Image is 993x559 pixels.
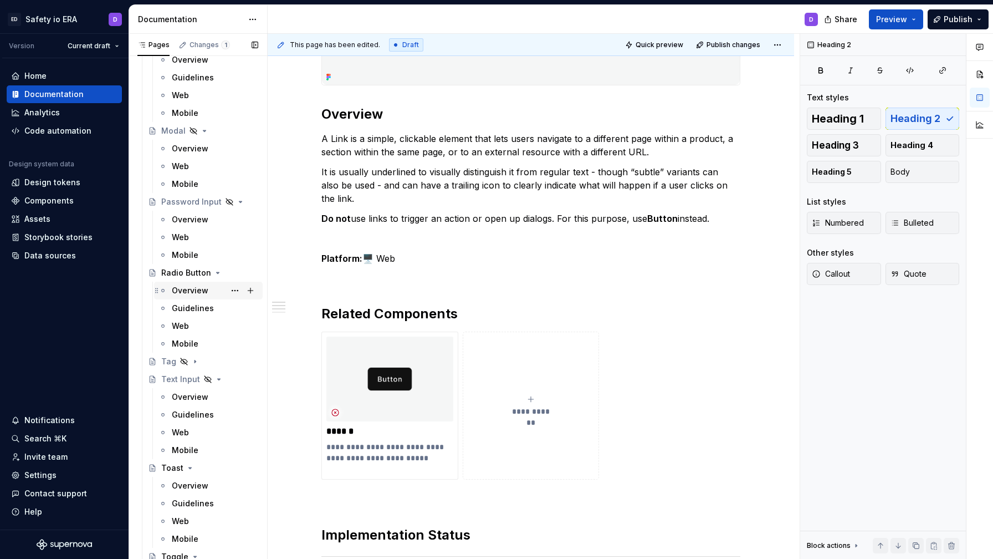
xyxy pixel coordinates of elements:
a: Analytics [7,104,122,121]
a: Guidelines [154,69,263,87]
div: Home [24,70,47,82]
div: Toast [161,463,183,474]
button: Callout [807,263,881,285]
strong: Do not [321,213,351,224]
a: Overview [154,140,263,157]
div: Pages [137,40,170,49]
h2: Overview [321,105,740,123]
a: Mobile [154,246,263,264]
span: Heading 4 [890,140,933,151]
a: Code automation [7,122,122,140]
button: Search ⌘K [7,430,122,448]
span: Draft [402,40,419,49]
a: Mobile [154,104,263,122]
button: Quick preview [622,37,688,53]
a: Overview [154,388,263,406]
div: Overview [172,214,208,225]
a: Guidelines [154,299,263,317]
a: Tag [144,353,263,370]
div: Safety io ERA [25,14,77,25]
div: List styles [807,196,846,207]
a: Design tokens [7,174,122,191]
a: Overview [154,282,263,299]
a: Documentation [7,85,122,103]
a: Guidelines [154,406,263,424]
strong: Platform: [321,253,362,264]
span: Heading 3 [812,140,859,151]
div: Block actions [807,541,851,550]
button: Heading 5 [807,161,881,183]
div: Guidelines [172,72,214,83]
a: Invite team [7,448,122,466]
div: Overview [172,143,208,154]
a: Guidelines [154,495,263,512]
button: Publish [928,9,989,29]
a: Assets [7,210,122,228]
div: Web [172,90,189,101]
span: Numbered [812,217,864,228]
button: Share [818,9,864,29]
div: Guidelines [172,498,214,509]
div: Guidelines [172,303,214,314]
strong: Button [647,213,678,224]
p: use links to trigger an action or open up dialogs. For this purpose, use instead. [321,212,740,225]
a: Overview [154,51,263,69]
div: Text styles [807,92,849,103]
button: EDSafety io ERAD [2,7,126,31]
a: Mobile [154,530,263,548]
a: Modal [144,122,263,140]
div: Storybook stories [24,232,93,243]
div: Overview [172,285,208,296]
button: Body [885,161,960,183]
h2: Related Components [321,305,740,323]
span: Publish changes [707,40,760,49]
p: It is usually underlined to visually distinguish it from regular text - though “subtle” variants ... [321,165,740,205]
a: Mobile [154,441,263,459]
button: Heading 4 [885,134,960,156]
button: Heading 3 [807,134,881,156]
div: Block actions [807,538,861,553]
div: Version [9,42,34,50]
span: Current draft [68,42,110,50]
div: Data sources [24,250,76,261]
a: Web [154,157,263,175]
div: Tag [161,356,176,367]
div: Design system data [9,160,74,169]
div: Analytics [24,107,60,118]
div: ED [8,13,21,26]
a: Settings [7,466,122,484]
span: Preview [876,14,907,25]
div: Documentation [138,14,243,25]
div: Guidelines [172,409,214,420]
button: Publish changes [693,37,765,53]
div: Mobile [172,108,198,119]
div: Web [172,516,189,527]
span: Bulleted [890,217,934,228]
button: Quote [885,263,960,285]
button: Help [7,503,122,521]
a: Data sources [7,247,122,265]
a: Mobile [154,335,263,353]
span: 1 [221,40,230,49]
p: A Link is a simple, clickable element that lets users navigate to a different page within a produ... [321,132,740,159]
button: Contact support [7,485,122,502]
span: Body [890,166,910,177]
span: Heading 5 [812,166,852,177]
div: Overview [172,480,208,491]
div: Assets [24,214,50,225]
span: Quick preview [636,40,683,49]
div: Design tokens [24,177,80,188]
button: Bulleted [885,212,960,234]
div: Search ⌘K [24,433,66,444]
div: Web [172,232,189,243]
div: Mobile [172,250,198,261]
div: Components [24,195,74,206]
span: Publish [944,14,972,25]
a: Password Input [144,193,263,211]
div: Mobile [172,533,198,545]
button: Preview [869,9,923,29]
a: Components [7,192,122,210]
div: Mobile [172,179,198,190]
div: Mobile [172,338,198,349]
button: Numbered [807,212,881,234]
